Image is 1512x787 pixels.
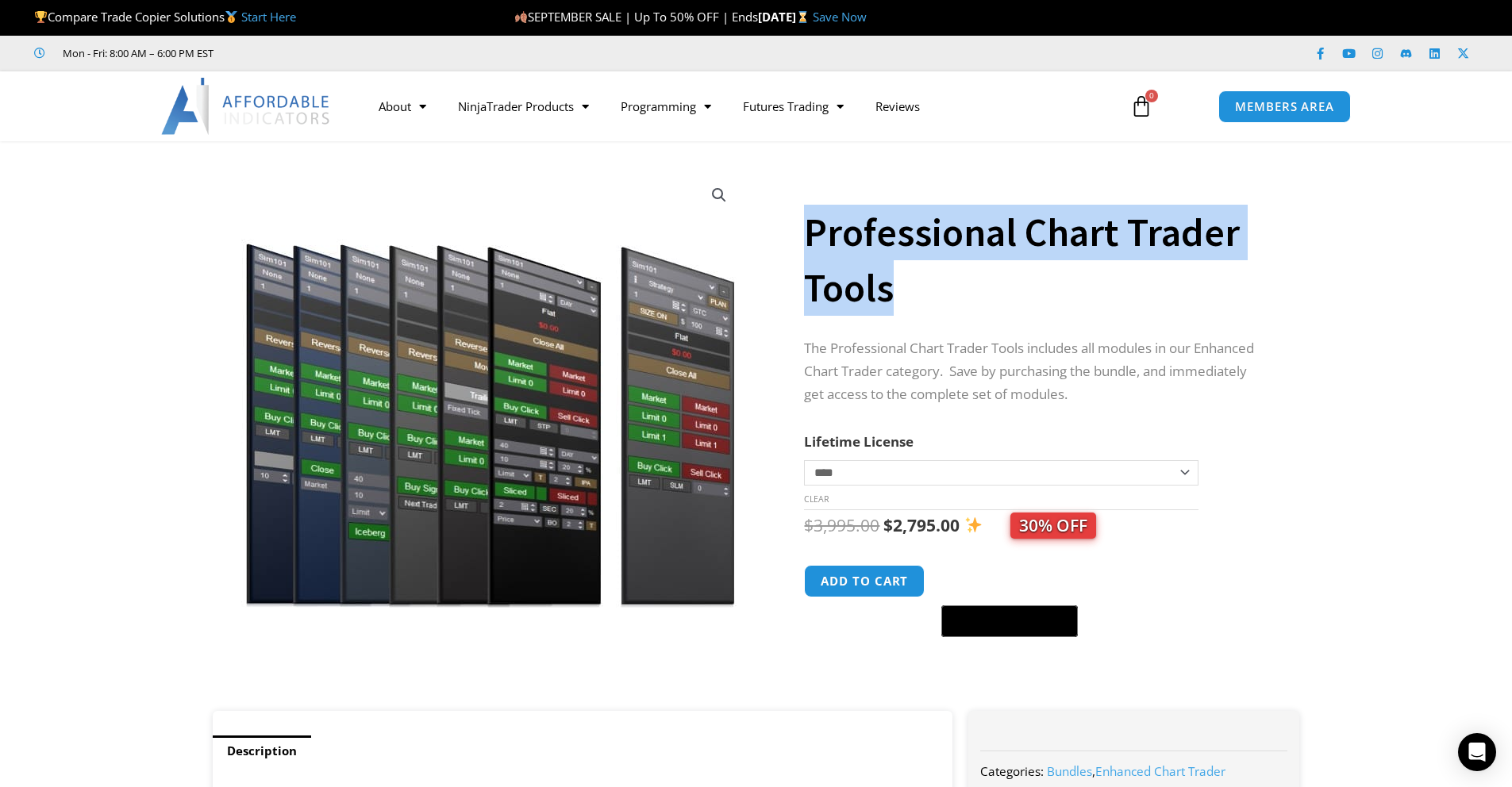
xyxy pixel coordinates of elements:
[514,9,758,25] span: SEPTEMBER SALE | Up To 50% OFF | Ends
[225,11,237,23] img: 🥇
[804,514,879,536] bdi: 3,995.00
[705,181,733,209] a: View full-screen image gallery
[804,514,814,536] span: $
[804,337,1268,406] p: The Professional Chart Trader Tools includes all modules in our Enhanced Chart Trader category. S...
[804,205,1268,316] h1: Professional Chart Trader Tools
[1047,763,1092,779] a: Bundles
[363,88,442,125] a: About
[813,9,867,25] a: Save Now
[1458,733,1496,771] div: Open Intercom Messenger
[797,11,809,23] img: ⌛
[941,605,1078,637] button: Buy with GPay
[804,565,925,597] button: Add to cart
[727,88,860,125] a: Futures Trading
[1218,90,1351,123] a: MEMBERS AREA
[515,11,527,23] img: 🍂
[241,9,296,25] a: Start Here
[35,11,47,23] img: 🏆
[161,78,332,135] img: LogoAI | Affordable Indicators – NinjaTrader
[1010,513,1096,539] span: 30% OFF
[1145,90,1158,102] span: 0
[883,514,960,536] bdi: 2,795.00
[804,647,1268,661] iframe: PayPal Message 1
[804,432,914,451] label: Lifetime License
[1106,83,1176,129] a: 0
[965,516,982,533] img: ✨
[34,9,296,25] span: Compare Trade Copier Solutions
[938,562,1081,601] iframe: Secure express checkout frame
[1235,101,1334,113] span: MEMBERS AREA
[883,514,893,536] span: $
[236,45,474,61] iframe: Customer reviews powered by Trustpilot
[758,9,813,25] strong: [DATE]
[860,88,936,125] a: Reviews
[804,493,829,505] a: Clear options
[59,44,214,63] span: Mon - Fri: 8:00 AM – 6:00 PM EST
[1047,763,1225,779] span: ,
[605,88,727,125] a: Programming
[980,763,1044,779] span: Categories:
[1095,763,1225,779] a: Enhanced Chart Trader
[442,88,605,125] a: NinjaTrader Products
[213,735,311,766] a: Description
[363,88,1112,125] nav: Menu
